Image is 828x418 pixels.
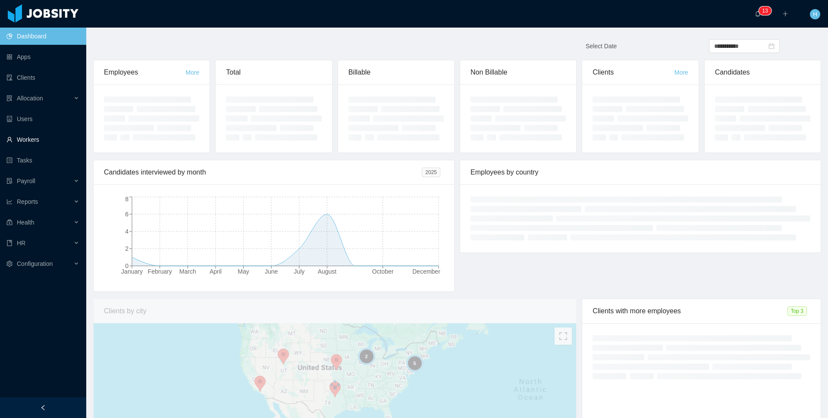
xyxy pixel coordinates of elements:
tspan: March [179,268,196,275]
span: Reports [17,198,38,205]
tspan: February [148,268,172,275]
div: Employees by country [470,160,810,184]
i: icon: solution [6,95,13,101]
div: Clients with more employees [593,299,787,323]
p: 1 [762,6,765,15]
tspan: July [294,268,304,275]
span: Select Date [586,43,617,50]
a: icon: pie-chartDashboard [6,28,79,45]
tspan: 0 [125,262,129,269]
i: icon: line-chart [6,199,13,205]
span: 2025 [422,168,440,177]
tspan: April [210,268,222,275]
span: Allocation [17,95,43,102]
div: Non Billable [470,60,566,84]
i: icon: file-protect [6,178,13,184]
i: icon: book [6,240,13,246]
tspan: 6 [125,211,129,218]
tspan: May [238,268,249,275]
tspan: December [412,268,440,275]
span: Top 3 [787,306,807,316]
tspan: June [265,268,278,275]
span: Payroll [17,178,35,184]
i: icon: medicine-box [6,219,13,225]
sup: 13 [759,6,771,15]
i: icon: bell [755,11,761,17]
div: Total [226,60,321,84]
div: Billable [348,60,444,84]
span: Health [17,219,34,226]
a: icon: appstoreApps [6,48,79,66]
span: H [813,9,817,19]
i: icon: setting [6,261,13,267]
tspan: 2 [125,245,129,252]
i: icon: plus [782,11,788,17]
span: HR [17,240,25,246]
a: More [674,69,688,76]
tspan: January [121,268,143,275]
tspan: October [372,268,394,275]
i: icon: calendar [768,43,775,49]
tspan: August [318,268,337,275]
p: 3 [765,6,768,15]
a: icon: robotUsers [6,110,79,128]
div: Employees [104,60,185,84]
a: icon: userWorkers [6,131,79,148]
tspan: 8 [125,196,129,203]
a: icon: auditClients [6,69,79,86]
div: Candidates interviewed by month [104,160,422,184]
a: icon: profileTasks [6,152,79,169]
div: Candidates [715,60,810,84]
div: Clients [593,60,674,84]
a: More [185,69,199,76]
span: Configuration [17,260,53,267]
tspan: 4 [125,228,129,235]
